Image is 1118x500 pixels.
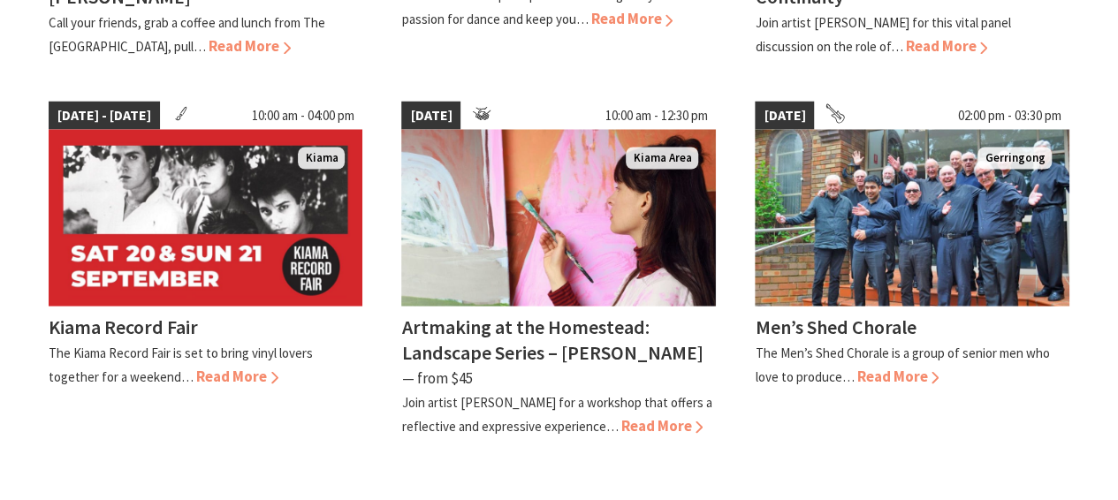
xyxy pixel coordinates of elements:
img: Members of the Chorale standing on steps [755,129,1069,306]
img: Artist holds paint brush whilst standing with several artworks behind her [401,129,716,306]
span: Read More [196,366,278,385]
span: Kiama [298,147,345,169]
span: 10:00 am - 12:30 pm [596,101,716,129]
h4: Kiama Record Fair [49,314,198,338]
span: Read More [209,36,291,56]
h4: Men’s Shed Chorale [755,314,916,338]
span: Read More [590,9,673,28]
span: Read More [856,366,939,385]
span: 02:00 pm - 03:30 pm [948,101,1069,129]
h4: Artmaking at the Homestead: Landscape Series – [PERSON_NAME] [401,314,703,364]
p: Call your friends, grab a coffee and lunch from The [GEOGRAPHIC_DATA], pull… [49,14,325,55]
a: [DATE] 10:00 am - 12:30 pm Artist holds paint brush whilst standing with several artworks behind ... [401,101,716,438]
span: 10:00 am - 04:00 pm [242,101,362,129]
span: ⁠— from $45 [401,367,472,387]
span: Kiama Area [626,147,698,169]
a: [DATE] - [DATE] 10:00 am - 04:00 pm Kiama Kiama Record Fair The Kiama Record Fair is set to bring... [49,101,363,438]
p: Join artist [PERSON_NAME] for this vital panel discussion on the role of… [755,14,1010,55]
span: [DATE] [755,101,814,129]
p: The Kiama Record Fair is set to bring vinyl lovers together for a weekend… [49,344,313,384]
span: [DATE] - [DATE] [49,101,160,129]
span: [DATE] [401,101,460,129]
span: Gerringong [977,147,1052,169]
span: Read More [905,36,987,56]
p: The Men’s Shed Chorale is a group of senior men who love to produce… [755,344,1049,384]
a: [DATE] 02:00 pm - 03:30 pm Members of the Chorale standing on steps Gerringong Men’s Shed Chorale... [755,101,1069,438]
span: Read More [620,415,703,435]
p: Join artist [PERSON_NAME] for a workshop that offers a reflective and expressive experience… [401,393,711,434]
